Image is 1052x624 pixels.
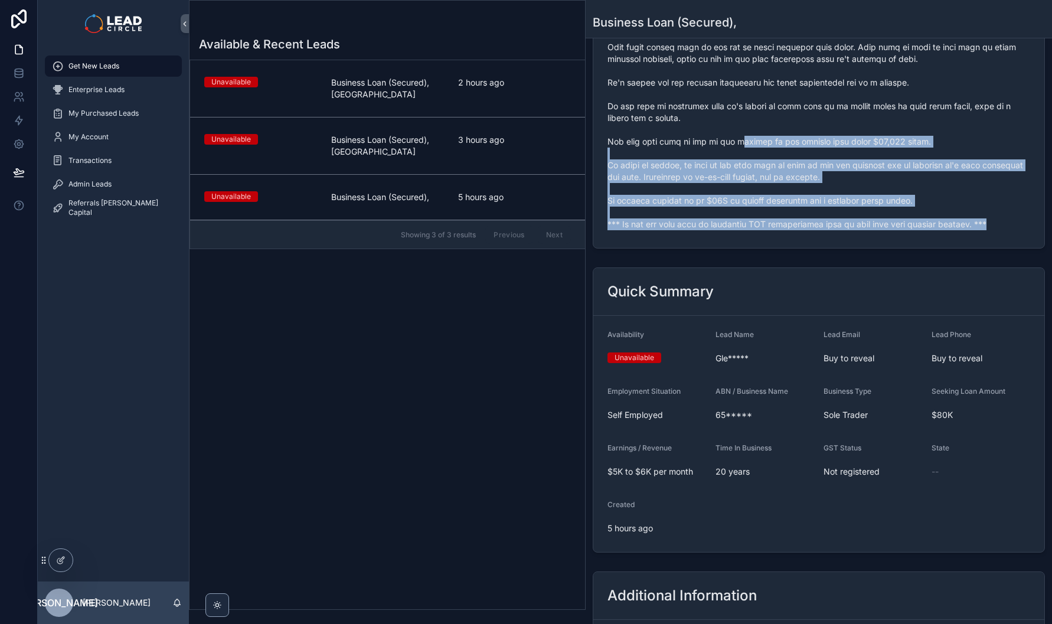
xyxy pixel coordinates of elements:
[45,79,182,100] a: Enterprise Leads
[824,387,871,396] span: Business Type
[68,85,125,94] span: Enterprise Leads
[607,330,644,339] span: Availability
[716,330,754,339] span: Lead Name
[211,134,251,145] div: Unavailable
[45,103,182,124] a: My Purchased Leads
[45,150,182,171] a: Transactions
[458,77,571,89] span: 2 hours ago
[607,500,635,509] span: Created
[211,191,251,202] div: Unavailable
[211,77,251,87] div: Unavailable
[458,191,571,203] span: 5 hours ago
[68,61,119,71] span: Get New Leads
[607,586,757,605] h2: Additional Information
[68,179,112,189] span: Admin Leads
[824,466,922,478] span: Not registered
[824,409,922,421] span: Sole Trader
[824,443,861,452] span: GST Status
[190,60,585,117] a: UnavailableBusiness Loan (Secured), [GEOGRAPHIC_DATA]2 hours ago
[331,191,444,203] span: Business Loan (Secured),
[45,197,182,218] a: Referrals [PERSON_NAME] Capital
[932,466,939,478] span: --
[331,77,444,100] span: Business Loan (Secured), [GEOGRAPHIC_DATA]
[607,409,706,421] span: Self Employed
[607,522,706,534] span: 5 hours ago
[932,387,1005,396] span: Seeking Loan Amount
[458,134,571,146] span: 3 hours ago
[607,443,672,452] span: Earnings / Revenue
[68,109,139,118] span: My Purchased Leads
[199,36,340,53] h1: Available & Recent Leads
[607,466,706,478] span: $5K to $6K per month
[824,330,860,339] span: Lead Email
[85,14,141,33] img: App logo
[401,230,476,240] span: Showing 3 of 3 results
[716,387,788,396] span: ABN / Business Name
[45,126,182,148] a: My Account
[45,174,182,195] a: Admin Leads
[190,175,585,220] a: UnavailableBusiness Loan (Secured),5 hours ago
[83,597,151,609] p: [PERSON_NAME]
[68,156,112,165] span: Transactions
[190,117,585,175] a: UnavailableBusiness Loan (Secured), [GEOGRAPHIC_DATA]3 hours ago
[932,330,971,339] span: Lead Phone
[824,352,922,364] span: Buy to reveal
[607,387,681,396] span: Employment Situation
[607,282,714,301] h2: Quick Summary
[593,14,737,31] h1: Business Loan (Secured),
[932,443,949,452] span: State
[331,134,444,158] span: Business Loan (Secured), [GEOGRAPHIC_DATA]
[932,352,1030,364] span: Buy to reveal
[68,198,170,217] span: Referrals [PERSON_NAME] Capital
[45,55,182,77] a: Get New Leads
[68,132,109,142] span: My Account
[932,409,1030,421] span: $80K
[20,596,98,610] span: [PERSON_NAME]
[716,443,772,452] span: Time In Business
[38,47,189,234] div: scrollable content
[716,466,814,478] span: 20 years
[615,352,654,363] div: Unavailable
